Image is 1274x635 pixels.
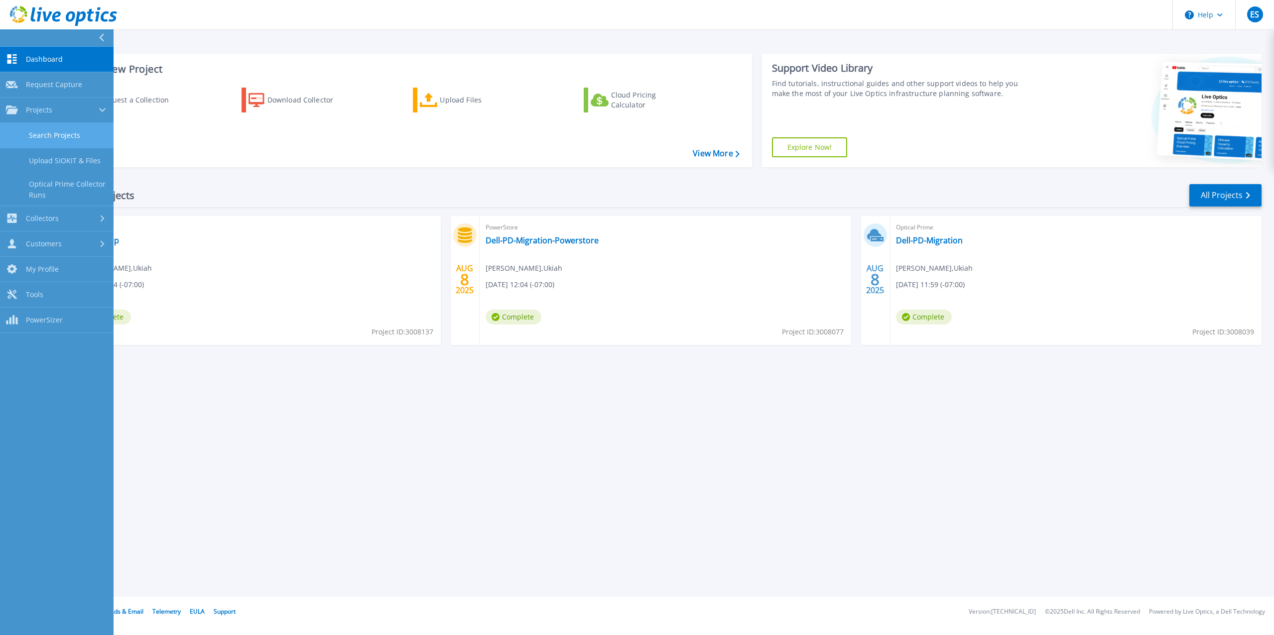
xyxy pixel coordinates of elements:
span: 8 [871,275,880,284]
span: Optical Prime [75,222,435,233]
span: Projects [26,106,52,114]
div: Download Collector [267,90,347,110]
span: [PERSON_NAME] , Ukiah [486,263,562,274]
span: ES [1250,10,1259,18]
span: 8 [460,275,469,284]
span: PowerSizer [26,316,63,324]
span: Complete [486,310,541,324]
li: Powered by Live Optics, a Dell Technology [1149,609,1265,615]
h3: Start a New Project [71,64,739,75]
span: Project ID: 3008137 [372,326,433,337]
span: [DATE] 11:59 (-07:00) [896,279,965,290]
span: Project ID: 3008077 [782,326,844,337]
a: Telemetry [152,607,181,616]
a: Explore Now! [772,137,848,157]
li: Version: [TECHNICAL_ID] [969,609,1036,615]
span: Complete [896,310,952,324]
div: Support Video Library [772,62,1030,75]
span: Tools [26,290,43,299]
div: Find tutorials, instructional guides and other support videos to help you make the most of your L... [772,79,1030,99]
span: [DATE] 12:04 (-07:00) [486,279,554,290]
span: PowerStore [486,222,845,233]
a: Cloud Pricing Calculator [584,88,695,112]
li: © 2025 Dell Inc. All Rights Reserved [1045,609,1140,615]
a: All Projects [1189,184,1262,207]
a: Upload Files [413,88,524,112]
a: Ads & Email [110,607,143,616]
a: Dell-PD-Migration-Powerstore [486,235,599,245]
div: Cloud Pricing Calculator [611,90,691,110]
span: [PERSON_NAME] , Ukiah [896,263,973,274]
a: Dell-PD-Migration [896,235,963,245]
div: Request a Collection [99,90,179,110]
div: Upload Files [440,90,519,110]
span: My Profile [26,265,59,274]
span: Collectors [26,214,59,223]
a: View More [693,149,739,158]
a: Support [214,607,236,616]
span: Request Capture [26,80,82,89]
a: EULA [190,607,205,616]
span: Dashboard [26,55,63,64]
div: AUG 2025 [455,261,474,298]
span: Project ID: 3008039 [1192,326,1254,337]
a: Request a Collection [71,88,182,112]
div: AUG 2025 [866,261,885,298]
span: Customers [26,239,62,248]
a: Download Collector [242,88,353,112]
span: Optical Prime [896,222,1256,233]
